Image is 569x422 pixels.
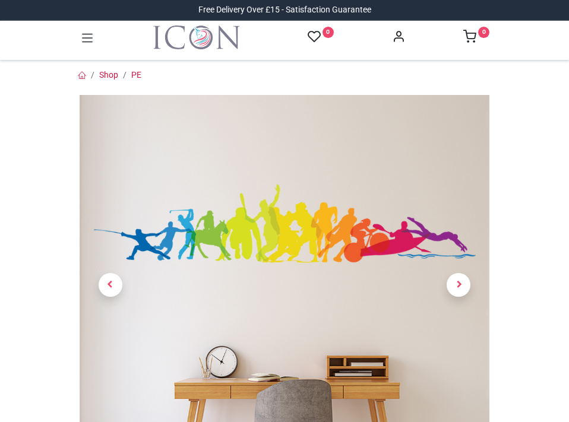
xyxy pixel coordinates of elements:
[99,70,118,80] a: Shop
[80,152,141,418] a: Previous
[198,4,371,16] div: Free Delivery Over £15 - Satisfaction Guarantee
[428,152,490,418] a: Next
[463,33,489,43] a: 0
[308,30,334,45] a: 0
[99,273,122,297] span: Previous
[447,273,470,297] span: Next
[392,33,405,43] a: Account Info
[478,27,489,38] sup: 0
[153,26,240,49] img: Icon Wall Stickers
[323,27,334,38] sup: 0
[131,70,141,80] a: PE
[153,26,240,49] a: Logo of Icon Wall Stickers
